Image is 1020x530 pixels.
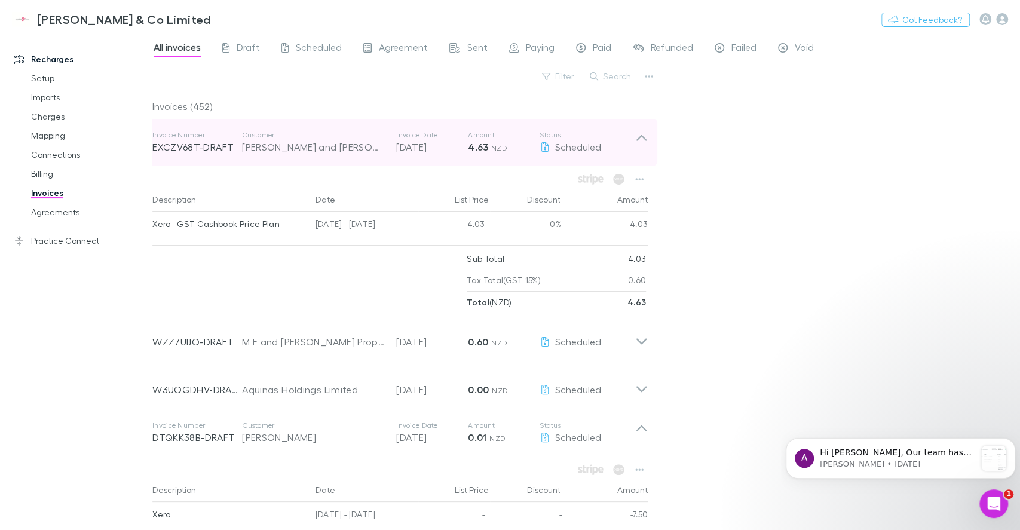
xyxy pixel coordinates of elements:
[418,212,490,240] div: 4.03
[781,414,1020,498] iframe: Intercom notifications message
[536,69,581,84] button: Filter
[242,130,384,140] p: Customer
[468,141,488,153] strong: 4.63
[242,140,384,154] div: [PERSON_NAME] and [PERSON_NAME] Family Trust
[526,41,555,57] span: Paying
[19,126,162,145] a: Mapping
[19,203,162,222] a: Agreements
[468,130,540,140] p: Amount
[489,434,506,443] span: NZD
[540,421,635,430] p: Status
[627,297,646,307] strong: 4.63
[5,5,218,33] a: [PERSON_NAME] & Co Limited
[154,41,201,57] span: All invoices
[396,130,468,140] p: Invoice Date
[651,41,693,57] span: Refunded
[467,41,488,57] span: Sent
[468,336,488,348] strong: 0.60
[311,212,418,240] div: [DATE] - [DATE]
[396,421,468,430] p: Invoice Date
[881,13,970,27] button: Got Feedback?
[575,461,607,478] span: Available when invoice is finalised
[152,421,242,430] p: Invoice Number
[19,69,162,88] a: Setup
[610,171,627,188] span: Available when invoice is finalised
[152,335,242,349] p: WZZ7UIJO-DRAFT
[242,421,384,430] p: Customer
[152,140,242,154] p: EXCZV68T-DRAFT
[979,489,1008,518] iframe: Intercom live chat
[19,88,162,107] a: Imports
[795,41,814,57] span: Void
[237,41,260,57] span: Draft
[468,431,486,443] strong: 0.01
[555,336,601,347] span: Scheduled
[396,335,468,349] p: [DATE]
[242,430,384,445] div: [PERSON_NAME]
[19,183,162,203] a: Invoices
[143,313,657,361] div: WZZ7UIJO-DRAFTM E and [PERSON_NAME] Property Trust[DATE]0.60 NZDScheduled
[152,212,306,237] div: Xero - GST Cashbook Price Plan
[584,69,638,84] button: Search
[2,231,162,250] a: Practice Connect
[610,461,627,478] span: Available when invoice is finalised
[1004,489,1013,499] span: 1
[731,41,756,57] span: Failed
[555,384,601,395] span: Scheduled
[152,382,242,397] p: W3UOGDHV-DRAFT
[628,248,646,269] p: 4.03
[242,382,384,397] div: Aquinas Holdings Limited
[468,421,540,430] p: Amount
[152,430,242,445] p: DTQKK38B-DRAFT
[379,41,428,57] span: Agreement
[143,361,657,409] div: W3UOGDHV-DRAFTAquinas Holdings Limited[DATE]0.00 NZDScheduled
[152,130,242,140] p: Invoice Number
[143,409,657,457] div: Invoice NumberDTQKK38B-DRAFTCustomer[PERSON_NAME]Invoice Date[DATE]Amount0.01 NZDStatusScheduled
[396,430,468,445] p: [DATE]
[540,130,635,140] p: Status
[143,118,657,166] div: Invoice NumberEXCZV68T-DRAFTCustomer[PERSON_NAME] and [PERSON_NAME] Family TrustInvoice Date[DATE...
[19,164,162,183] a: Billing
[19,107,162,126] a: Charges
[491,143,507,152] span: NZD
[467,248,504,269] p: Sub Total
[593,41,611,57] span: Paid
[19,145,162,164] a: Connections
[467,269,541,291] p: Tax Total (GST 15%)
[562,212,648,240] div: 4.03
[467,292,511,313] p: ( NZD )
[152,502,306,527] div: Xero
[555,141,601,152] span: Scheduled
[628,269,646,291] p: 0.60
[575,171,607,188] span: Available when invoice is finalised
[12,12,32,26] img: Epplett & Co Limited's Logo
[555,431,601,443] span: Scheduled
[396,140,468,154] p: [DATE]
[296,41,342,57] span: Scheduled
[492,386,508,395] span: NZD
[491,338,507,347] span: NZD
[2,50,162,69] a: Recharges
[467,297,489,307] strong: Total
[242,335,384,349] div: M E and [PERSON_NAME] Property Trust
[37,12,211,26] h3: [PERSON_NAME] & Co Limited
[468,384,489,396] strong: 0.00
[396,382,468,397] p: [DATE]
[490,212,562,240] div: 0%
